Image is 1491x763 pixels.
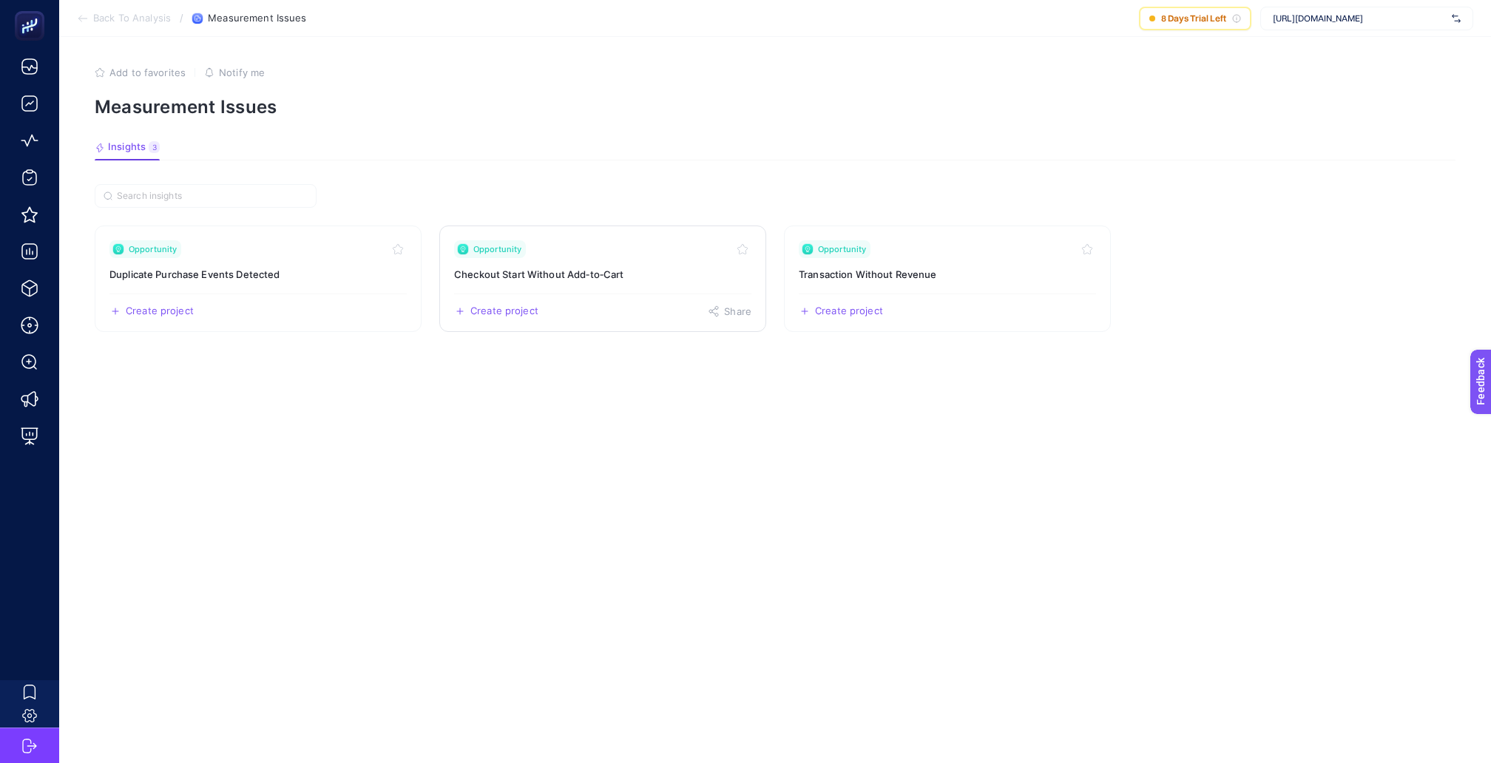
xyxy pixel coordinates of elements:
[818,243,866,255] span: Opportunity
[180,12,183,24] span: /
[389,240,407,258] button: Toggle favorite
[784,225,1111,332] a: View insight titled
[93,13,171,24] span: Back To Analysis
[454,305,538,317] button: Create a new project based on this insight
[126,305,194,317] span: Create project
[1273,13,1446,24] span: [URL][DOMAIN_NAME]
[95,67,186,78] button: Add to favorites
[117,191,308,202] input: Search
[204,67,265,78] button: Notify me
[208,13,306,24] span: Measurement Issues
[454,267,751,282] h3: Insight title
[708,305,751,317] button: Share this insight
[439,225,766,332] a: View insight titled
[724,305,751,317] span: Share
[109,305,194,317] button: Create a new project based on this insight
[95,225,422,332] a: View insight titled
[799,267,1096,282] h3: Insight title
[1452,11,1461,26] img: svg%3e
[1161,13,1226,24] span: 8 Days Trial Left
[219,67,265,78] span: Notify me
[473,243,521,255] span: Opportunity
[470,305,538,317] span: Create project
[95,225,1455,332] section: Insight Packages
[815,305,883,317] span: Create project
[734,240,751,258] button: Toggle favorite
[109,267,407,282] h3: Insight title
[149,141,160,153] div: 3
[799,305,883,317] button: Create a new project based on this insight
[1078,240,1096,258] button: Toggle favorite
[95,96,1455,118] p: Measurement Issues
[9,4,56,16] span: Feedback
[109,67,186,78] span: Add to favorites
[129,243,177,255] span: Opportunity
[108,141,146,153] span: Insights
